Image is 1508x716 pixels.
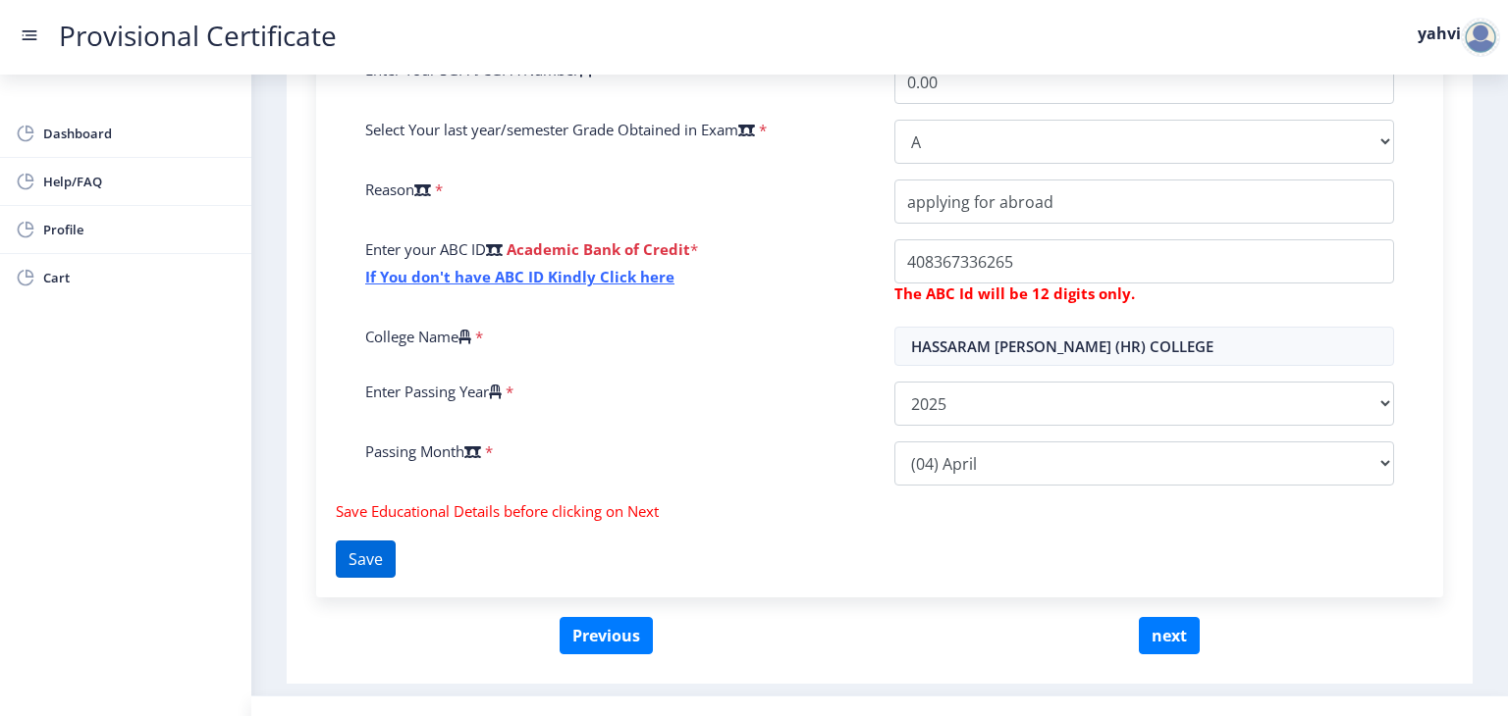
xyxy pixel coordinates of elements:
b: The ABC Id will be 12 digits only. [894,283,1135,303]
a: If You don't have ABC ID Kindly Click here [365,267,674,286]
span: Help/FAQ [43,170,236,193]
span: Dashboard [43,122,236,145]
input: Reason [894,179,1394,224]
span: Profile [43,218,236,241]
button: next [1139,617,1200,654]
label: College Name [365,327,471,346]
span: Cart [43,266,236,289]
label: Select Your last year/semester Grade Obtained in Exam [365,120,755,139]
label: yahvi [1418,26,1461,41]
span: Save Educational Details before clicking on Next [336,501,659,521]
a: Provisional Certificate [39,26,356,46]
input: Grade Point [894,60,1394,104]
b: Academic Bank of Credit [507,239,690,259]
input: ABC ID [894,239,1394,283]
label: Enter your ABC ID [365,239,503,259]
input: Select College Name [894,327,1394,366]
label: Passing Month [365,441,481,461]
label: Enter Passing Year [365,382,502,401]
button: Previous [560,617,653,654]
button: Save [336,540,396,578]
label: Reason [365,179,431,199]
